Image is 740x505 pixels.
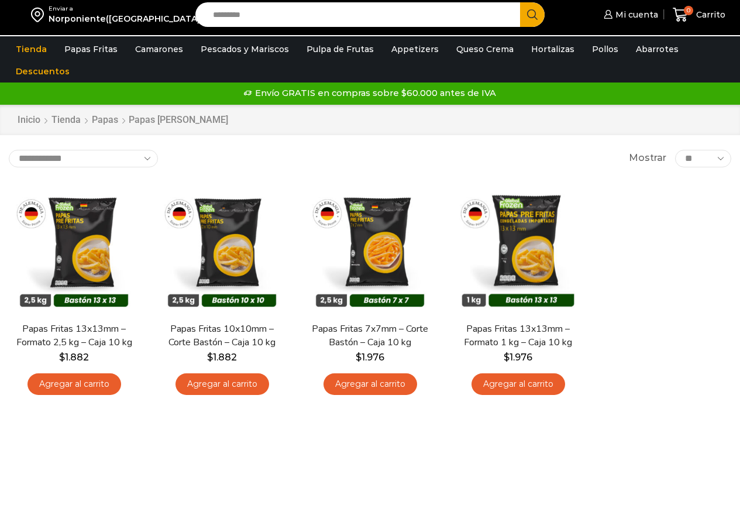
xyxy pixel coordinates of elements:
[504,352,532,363] bdi: 1.976
[129,38,189,60] a: Camarones
[459,322,577,349] a: Papas Fritas 13x13mm – Formato 1 kg – Caja 10 kg
[91,114,119,127] a: Papas
[17,114,228,127] nav: Breadcrumb
[49,5,203,13] div: Enviar a
[9,150,158,167] select: Pedido de la tienda
[10,38,53,60] a: Tienda
[323,373,417,395] a: Agregar al carrito: “Papas Fritas 7x7mm - Corte Bastón - Caja 10 kg”
[356,352,362,363] span: $
[15,322,133,349] a: Papas Fritas 13x13mm – Formato 2,5 kg – Caja 10 kg
[629,152,666,165] span: Mostrar
[59,352,65,363] span: $
[356,352,384,363] bdi: 1.976
[31,5,49,25] img: address-field-icon.svg
[301,38,380,60] a: Pulpa de Frutas
[163,322,281,349] a: Papas Fritas 10x10mm – Corte Bastón – Caja 10 kg
[58,38,123,60] a: Papas Fritas
[10,60,75,83] a: Descuentos
[49,13,203,25] div: Norponiente([GEOGRAPHIC_DATA])
[601,3,658,26] a: Mi cuenta
[175,373,269,395] a: Agregar al carrito: “Papas Fritas 10x10mm - Corte Bastón - Caja 10 kg”
[17,114,41,127] a: Inicio
[525,38,580,60] a: Hortalizas
[195,38,295,60] a: Pescados y Mariscos
[630,38,684,60] a: Abarrotes
[59,352,89,363] bdi: 1.882
[311,322,429,349] a: Papas Fritas 7x7mm – Corte Bastón – Caja 10 kg
[684,6,693,15] span: 0
[207,352,237,363] bdi: 1.882
[612,9,658,20] span: Mi cuenta
[129,114,228,125] h1: Papas [PERSON_NAME]
[693,9,725,20] span: Carrito
[471,373,565,395] a: Agregar al carrito: “Papas Fritas 13x13mm - Formato 1 kg - Caja 10 kg”
[670,1,728,29] a: 0 Carrito
[27,373,121,395] a: Agregar al carrito: “Papas Fritas 13x13mm - Formato 2,5 kg - Caja 10 kg”
[207,352,213,363] span: $
[450,38,519,60] a: Queso Crema
[504,352,510,363] span: $
[520,2,545,27] button: Search button
[51,114,81,127] a: Tienda
[386,38,445,60] a: Appetizers
[586,38,624,60] a: Pollos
